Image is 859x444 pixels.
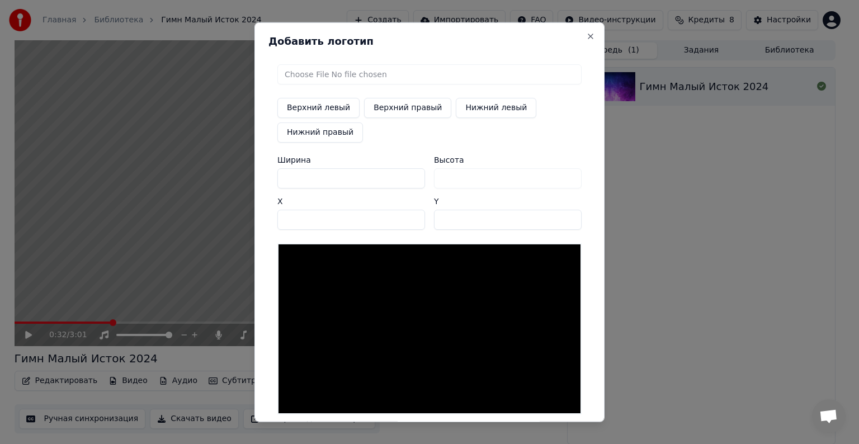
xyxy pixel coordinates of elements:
h2: Добавить логотип [268,36,591,46]
button: Верхний левый [277,98,360,118]
label: X [277,197,425,205]
button: Нижний левый [456,98,536,118]
label: Высота [434,156,582,164]
button: Нижний правый [277,122,363,143]
label: Y [434,197,582,205]
label: Ширина [277,156,425,164]
button: Верхний правый [364,98,451,118]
